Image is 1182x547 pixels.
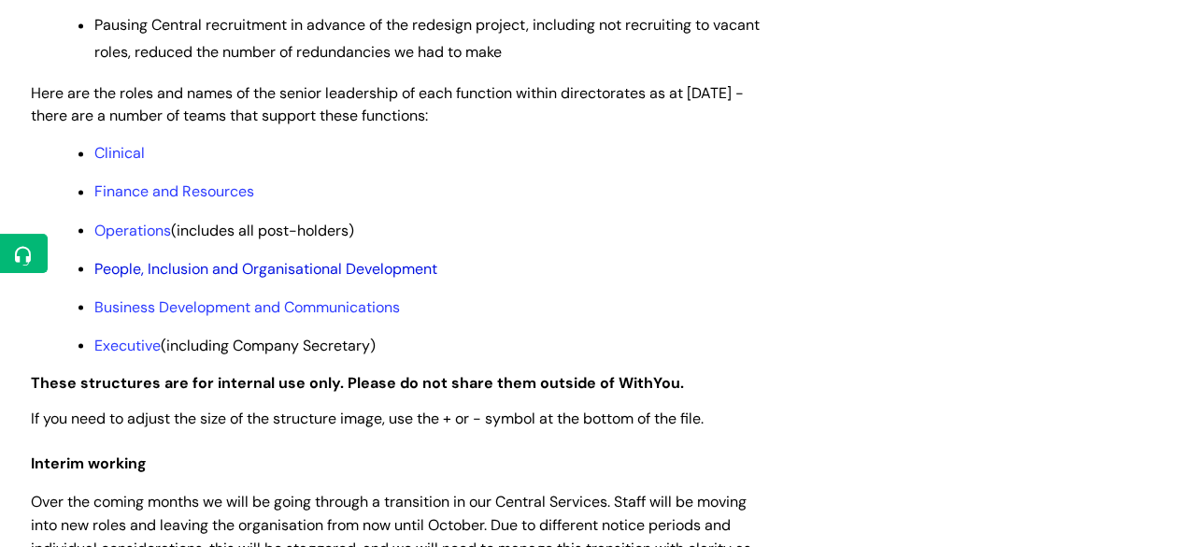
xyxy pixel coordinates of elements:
span: Interim working [31,453,147,472]
span: (includes all post-holders) [94,220,354,239]
p: Pausing Central recruitment in advance of the redesign project, including not recruiting to vacan... [94,12,769,66]
a: People, Inclusion and Organisational Development [94,258,437,278]
span: (including Company Secretary) [94,335,376,354]
span: Here are the roles and names of the senior leadership of each function within directorates as at ... [31,83,744,126]
span: If you need to adjust the size of the structure image, use the + or - symbol at the bottom of the... [31,408,704,427]
a: Executive [94,335,161,354]
a: Business Development and Communications [94,296,400,316]
a: Finance and Resources [94,181,254,201]
strong: These structures are for internal use only. Please do not share them outside of WithYou. [31,372,684,392]
a: Operations [94,220,171,239]
a: Clinical [94,143,145,163]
